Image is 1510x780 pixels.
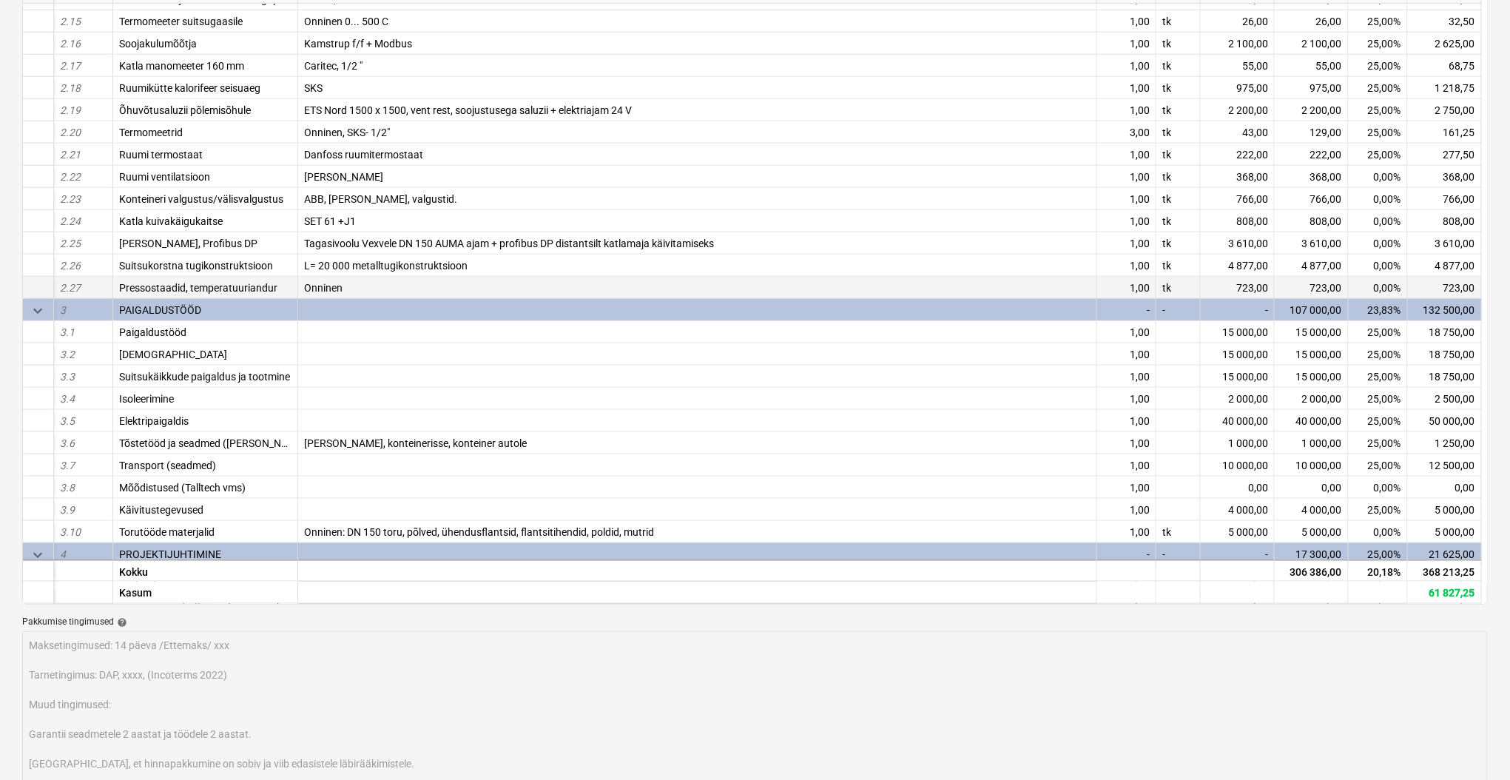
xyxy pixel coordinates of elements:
[1201,33,1275,55] div: 2 100,00
[119,460,216,471] span: Transport (seadmed)
[1201,388,1275,410] div: 2 000,00
[119,548,221,560] span: PROJEKTIJUHTIMINE
[119,104,251,116] span: Õhuvõtusaluzii põlemisõhule
[1097,343,1156,366] div: 1,00
[1097,366,1156,388] div: 1,00
[119,127,183,138] span: Termomeetrid
[1275,55,1349,77] div: 55,00
[1408,388,1482,410] div: 2 500,00
[1201,477,1275,499] div: 0,00
[1156,10,1201,33] div: tk
[1408,188,1482,210] div: 766,00
[60,16,81,27] span: 2.15
[1201,144,1275,166] div: 222,00
[113,559,298,582] div: Kokku
[1097,99,1156,121] div: 1,00
[1156,188,1201,210] div: tk
[1275,410,1349,432] div: 40 000,00
[119,38,197,50] span: Soojakulumõõtja
[1156,543,1201,565] div: -
[304,260,468,272] span: L= 20 000 metalltugikonstruktsioon
[60,82,81,94] span: 2.18
[1349,521,1408,543] div: 0,00%
[119,349,227,360] span: Torutööd
[304,437,527,449] span: Katel maha, konteinerisse, konteiner autole
[1349,366,1408,388] div: 25,00%
[29,302,47,320] span: Ahenda kategooria
[1275,144,1349,166] div: 222,00
[1275,188,1349,210] div: 766,00
[1156,77,1201,99] div: tk
[1408,343,1482,366] div: 18 750,00
[1097,255,1156,277] div: 1,00
[1349,232,1408,255] div: 0,00%
[119,215,223,227] span: Katla kuivakäigukaitse
[1097,454,1156,477] div: 1,00
[1097,388,1156,410] div: 1,00
[119,171,210,183] span: Ruumi ventilatsioon
[304,127,390,138] span: Onninen, SKS- 1/2"
[1156,55,1201,77] div: tk
[1201,55,1275,77] div: 55,00
[119,193,283,205] span: Konteineri valgustus/välisvalgustus
[1408,99,1482,121] div: 2 750,00
[60,504,75,516] span: 3.9
[1408,477,1482,499] div: 0,00
[1275,543,1349,565] div: 17 300,00
[1349,144,1408,166] div: 25,00%
[1275,210,1349,232] div: 808,00
[1275,33,1349,55] div: 2 100,00
[304,16,388,27] span: Onninen 0... 500 C
[119,504,203,516] span: Käivitustegevused
[304,526,654,538] span: Onninen: DN 150 toru, põlved, ühendusflantsid, flantsitihendid, poldid, mutrid
[1275,343,1349,366] div: 15 000,00
[60,127,81,138] span: 2.20
[119,238,257,249] span: Auma ajam, Profibus DP
[1349,343,1408,366] div: 25,00%
[113,582,298,604] div: Kasum
[1097,299,1156,321] div: -
[1275,432,1349,454] div: 1 000,00
[1408,432,1482,454] div: 1 250,00
[1349,77,1408,99] div: 25,00%
[114,617,127,628] span: help
[1097,188,1156,210] div: 1,00
[1408,366,1482,388] div: 18 750,00
[1097,144,1156,166] div: 1,00
[60,38,81,50] span: 2.16
[119,260,273,272] span: Suitsukorstna tugikonstruktsioon
[1275,477,1349,499] div: 0,00
[1408,454,1482,477] div: 12 500,00
[60,149,81,161] span: 2.21
[60,104,81,116] span: 2.19
[1349,10,1408,33] div: 25,00%
[1156,277,1201,299] div: tk
[304,149,423,161] span: Danfoss ruumitermostaat
[1275,366,1349,388] div: 15 000,00
[60,548,66,560] span: 4
[1275,99,1349,121] div: 2 200,00
[1349,299,1408,321] div: 23,83%
[1156,255,1201,277] div: tk
[1408,410,1482,432] div: 50 000,00
[1275,121,1349,144] div: 129,00
[1349,55,1408,77] div: 25,00%
[119,482,246,494] span: Mõõdistused (Talltech vms)
[304,193,457,205] span: ABB, Onninen, valgustid.
[1201,188,1275,210] div: 766,00
[1275,521,1349,543] div: 5 000,00
[1349,477,1408,499] div: 0,00%
[60,371,75,383] span: 3.3
[1201,543,1275,565] div: -
[304,171,383,183] span: Östberg
[1408,121,1482,144] div: 161,25
[1349,432,1408,454] div: 25,00%
[1349,33,1408,55] div: 25,00%
[1408,255,1482,277] div: 4 877,00
[1201,521,1275,543] div: 5 000,00
[1201,454,1275,477] div: 10 000,00
[1349,166,1408,188] div: 0,00%
[1275,77,1349,99] div: 975,00
[1275,388,1349,410] div: 2 000,00
[1097,521,1156,543] div: 1,00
